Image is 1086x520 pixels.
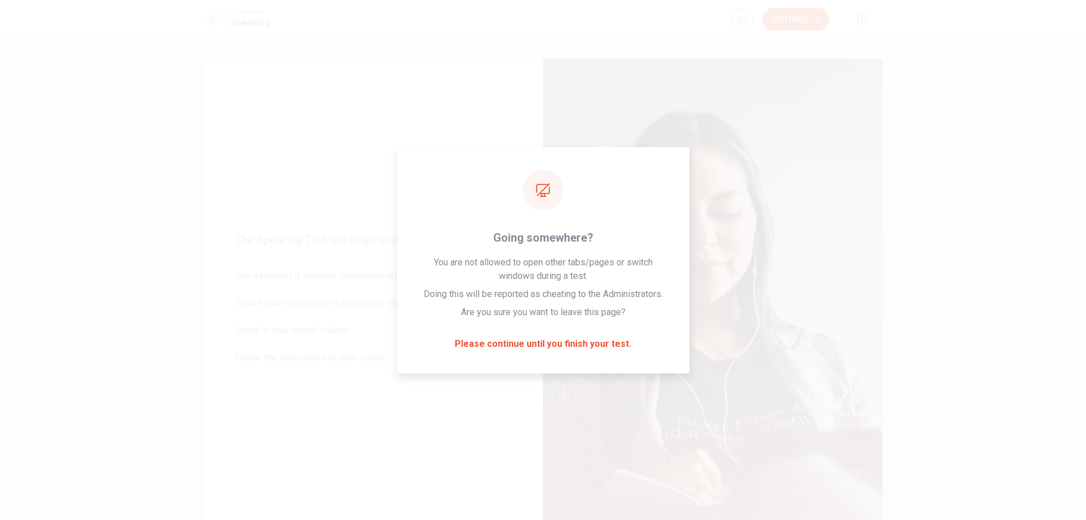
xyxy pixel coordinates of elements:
[231,8,270,16] span: Level Test
[762,8,829,31] button: Continue
[235,269,511,378] span: Use a headset if available (recommended for best audio quality). Ensure your microphone is positi...
[235,233,511,247] span: The Speaking Test will begin soon.
[231,16,270,30] h1: Speaking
